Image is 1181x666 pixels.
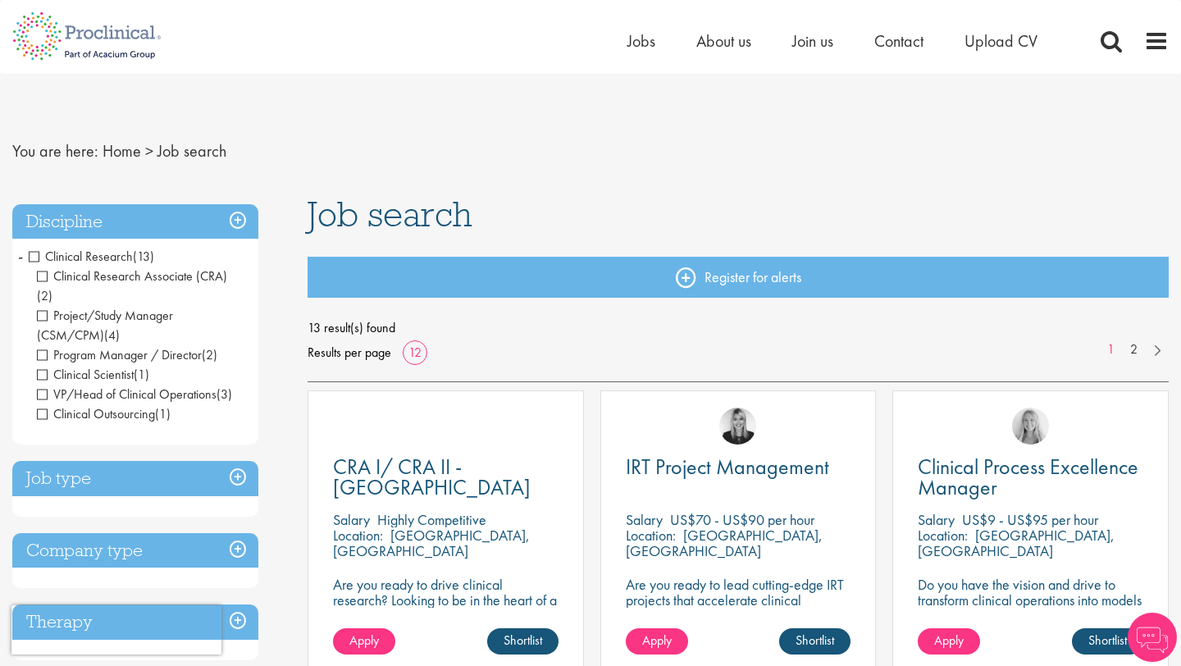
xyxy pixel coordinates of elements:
span: (2) [37,287,52,304]
iframe: reCAPTCHA [11,605,221,655]
p: Are you ready to lead cutting-edge IRT projects that accelerate clinical breakthroughs in biotech? [626,577,851,623]
span: Job search [157,140,226,162]
a: Apply [626,628,688,655]
span: Results per page [308,340,391,365]
span: CRA I/ CRA II - [GEOGRAPHIC_DATA] [333,453,531,501]
p: US$70 - US$90 per hour [670,510,814,529]
a: Apply [918,628,980,655]
a: Join us [792,30,833,52]
span: VP/Head of Clinical Operations [37,385,217,403]
span: Salary [333,510,370,529]
span: (2) [202,346,217,363]
h3: Discipline [12,204,258,239]
span: Clinical Scientist [37,366,134,383]
a: Upload CV [964,30,1037,52]
a: Shortlist [487,628,559,655]
a: Register for alerts [308,257,1169,298]
span: IRT Project Management [626,453,829,481]
p: [GEOGRAPHIC_DATA], [GEOGRAPHIC_DATA] [918,526,1115,560]
p: Are you ready to drive clinical research? Looking to be in the heart of a company where precision... [333,577,559,639]
a: Shortlist [779,628,850,655]
img: Janelle Jones [719,408,756,445]
span: Location: [918,526,968,545]
span: Apply [642,632,672,649]
span: Apply [349,632,379,649]
p: US$9 - US$95 per hour [962,510,1098,529]
span: Clinical Research [29,248,154,265]
span: (1) [134,366,149,383]
span: Project/Study Manager (CSM/CPM) [37,307,173,344]
span: (1) [155,405,171,422]
a: Apply [333,628,395,655]
a: IRT Project Management [626,457,851,477]
a: Contact [874,30,923,52]
span: VP/Head of Clinical Operations [37,385,232,403]
a: 2 [1122,340,1146,359]
span: > [145,140,153,162]
span: Clinical Outsourcing [37,405,171,422]
span: Apply [934,632,964,649]
span: Salary [626,510,663,529]
span: You are here: [12,140,98,162]
span: Clinical Outsourcing [37,405,155,422]
a: 1 [1099,340,1123,359]
a: Clinical Process Excellence Manager [918,457,1143,498]
span: (3) [217,385,232,403]
span: (13) [133,248,154,265]
p: [GEOGRAPHIC_DATA], [GEOGRAPHIC_DATA] [626,526,823,560]
a: breadcrumb link [103,140,141,162]
span: Location: [333,526,383,545]
h3: Company type [12,533,258,568]
span: Clinical Process Excellence Manager [918,453,1138,501]
span: Program Manager / Director [37,346,202,363]
span: - [18,244,23,268]
a: About us [696,30,751,52]
p: [GEOGRAPHIC_DATA], [GEOGRAPHIC_DATA] [333,526,530,560]
span: Salary [918,510,955,529]
h3: Job type [12,461,258,496]
img: Shannon Briggs [1012,408,1049,445]
span: Location: [626,526,676,545]
span: Clinical Research Associate (CRA) [37,267,227,285]
p: Highly Competitive [377,510,486,529]
p: Do you have the vision and drive to transform clinical operations into models of excellence in a ... [918,577,1143,639]
span: Clinical Scientist [37,366,149,383]
span: (4) [104,326,120,344]
a: 12 [403,344,427,361]
span: 13 result(s) found [308,316,1169,340]
span: Job search [308,192,472,236]
a: Shortlist [1072,628,1143,655]
span: Clinical Research Associate (CRA) [37,267,227,304]
a: CRA I/ CRA II - [GEOGRAPHIC_DATA] [333,457,559,498]
span: Clinical Research [29,248,133,265]
img: Chatbot [1128,613,1177,662]
a: Jobs [627,30,655,52]
span: Program Manager / Director [37,346,217,363]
